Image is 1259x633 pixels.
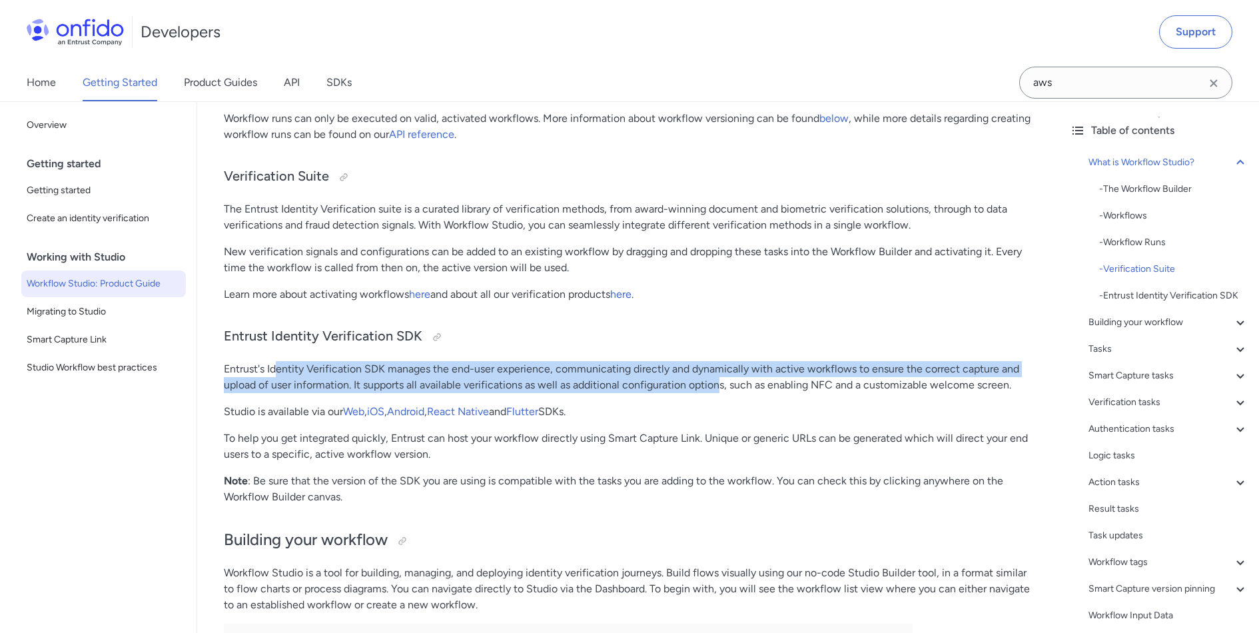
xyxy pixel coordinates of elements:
[21,299,186,325] a: Migrating to Studio
[21,271,186,297] a: Workflow Studio: Product Guide
[224,404,1033,420] p: Studio is available via our , , , and SDKs.
[427,405,489,418] a: React Native
[1099,208,1248,224] a: -Workflows
[1088,501,1248,517] a: Result tasks
[224,565,1033,613] p: Workflow Studio is a tool for building, managing, and deploying identity verification journeys. B...
[367,405,384,418] a: iOS
[21,354,186,381] a: Studio Workflow best practices
[224,529,1033,552] h2: Building your workflow
[409,288,430,301] a: here
[1099,181,1248,197] a: -The Workflow Builder
[1088,368,1248,384] a: Smart Capture tasks
[21,177,186,204] a: Getting started
[1088,528,1248,544] a: Task updates
[1099,235,1248,251] a: -Workflow Runs
[27,117,181,133] span: Overview
[224,287,1033,303] p: Learn more about activating workflows and about all our verification products .
[21,112,186,139] a: Overview
[224,111,1033,143] p: Workflow runs can only be executed on valid, activated workflows. More information about workflow...
[1019,67,1232,99] input: Onfido search input field
[387,405,424,418] a: Android
[1088,581,1248,597] a: Smart Capture version pinning
[1088,554,1248,570] a: Workflow tags
[1088,421,1248,437] a: Authentication tasks
[21,326,186,353] a: Smart Capture Link
[224,244,1033,276] p: New verification signals and configurations can be added to an existing workflow by dragging and ...
[1088,448,1248,464] a: Logic tasks
[1099,208,1248,224] div: - Workflows
[27,332,181,348] span: Smart Capture Link
[1088,474,1248,490] a: Action tasks
[1088,155,1248,171] a: What is Workflow Studio?
[284,64,300,101] a: API
[27,19,124,45] img: Onfido Logo
[1088,341,1248,357] a: Tasks
[27,304,181,320] span: Migrating to Studio
[326,64,352,101] a: SDKs
[224,474,248,487] strong: Note
[610,288,631,301] a: here
[1159,15,1232,49] a: Support
[184,64,257,101] a: Product Guides
[1206,75,1222,91] svg: Clear search field button
[1099,288,1248,304] a: -Entrust Identity Verification SDK
[27,244,191,271] div: Working with Studio
[21,205,186,232] a: Create an identity verification
[27,64,56,101] a: Home
[343,405,364,418] a: Web
[141,21,220,43] h1: Developers
[224,430,1033,462] p: To help you get integrated quickly, Entrust can host your workflow directly using Smart Capture L...
[27,183,181,199] span: Getting started
[1099,181,1248,197] div: - The Workflow Builder
[27,211,181,227] span: Create an identity verification
[819,112,849,125] a: below
[1099,288,1248,304] div: - Entrust Identity Verification SDK
[27,276,181,292] span: Workflow Studio: Product Guide
[1088,608,1248,624] a: Workflow Input Data
[389,128,454,141] a: API reference
[1099,235,1248,251] div: - Workflow Runs
[506,405,538,418] a: Flutter
[224,167,1033,188] h3: Verification Suite
[27,360,181,376] span: Studio Workflow best practices
[224,473,1033,505] p: : Be sure that the version of the SDK you are using is compatible with the tasks you are adding t...
[1099,261,1248,277] a: -Verification Suite
[1070,123,1248,139] div: Table of contents
[27,151,191,177] div: Getting started
[224,361,1033,393] p: Entrust's Identity Verification SDK manages the end-user experience, communicating directly and d...
[1088,315,1248,330] a: Building your workflow
[1099,261,1248,277] div: - Verification Suite
[1088,394,1248,410] a: Verification tasks
[224,326,1033,348] h3: Entrust Identity Verification SDK
[83,64,157,101] a: Getting Started
[224,201,1033,233] p: The Entrust Identity Verification suite is a curated library of verification methods, from award-...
